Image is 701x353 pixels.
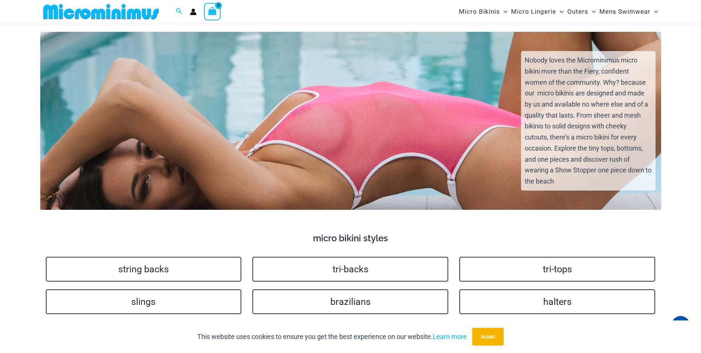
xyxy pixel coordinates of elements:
[459,2,500,21] span: Micro Bikinis
[46,289,242,314] a: slings
[556,2,564,21] span: Menu Toggle
[511,2,556,21] span: Micro Lingerie
[252,257,448,282] a: tri-backs
[176,7,183,16] a: Search icon link
[433,333,467,340] a: Learn more
[457,2,509,21] a: Micro BikinisMenu ToggleMenu Toggle
[197,331,467,342] p: This website uses cookies to ensure you get the best experience on our website.
[472,328,504,346] button: Accept
[252,289,448,314] a: brazilians
[40,3,162,20] img: MM SHOP LOGO FLAT
[190,9,197,15] a: Account icon link
[567,2,588,21] span: Outers
[459,257,655,282] a: tri-tops
[525,55,652,186] p: Nobody loves the Microminimus micro bikini more than the Fiery, confident women of the community....
[588,2,596,21] span: Menu Toggle
[456,1,661,22] nav: Site Navigation
[459,289,655,314] a: halters
[500,2,507,21] span: Menu Toggle
[650,2,658,21] span: Menu Toggle
[599,2,650,21] span: Mens Swimwear
[598,2,660,21] a: Mens SwimwearMenu ToggleMenu Toggle
[204,3,221,20] a: View Shopping Cart, empty
[40,233,661,244] h4: micro bikini styles
[46,257,242,282] a: string backs
[509,2,565,21] a: Micro LingerieMenu ToggleMenu Toggle
[565,2,598,21] a: OutersMenu ToggleMenu Toggle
